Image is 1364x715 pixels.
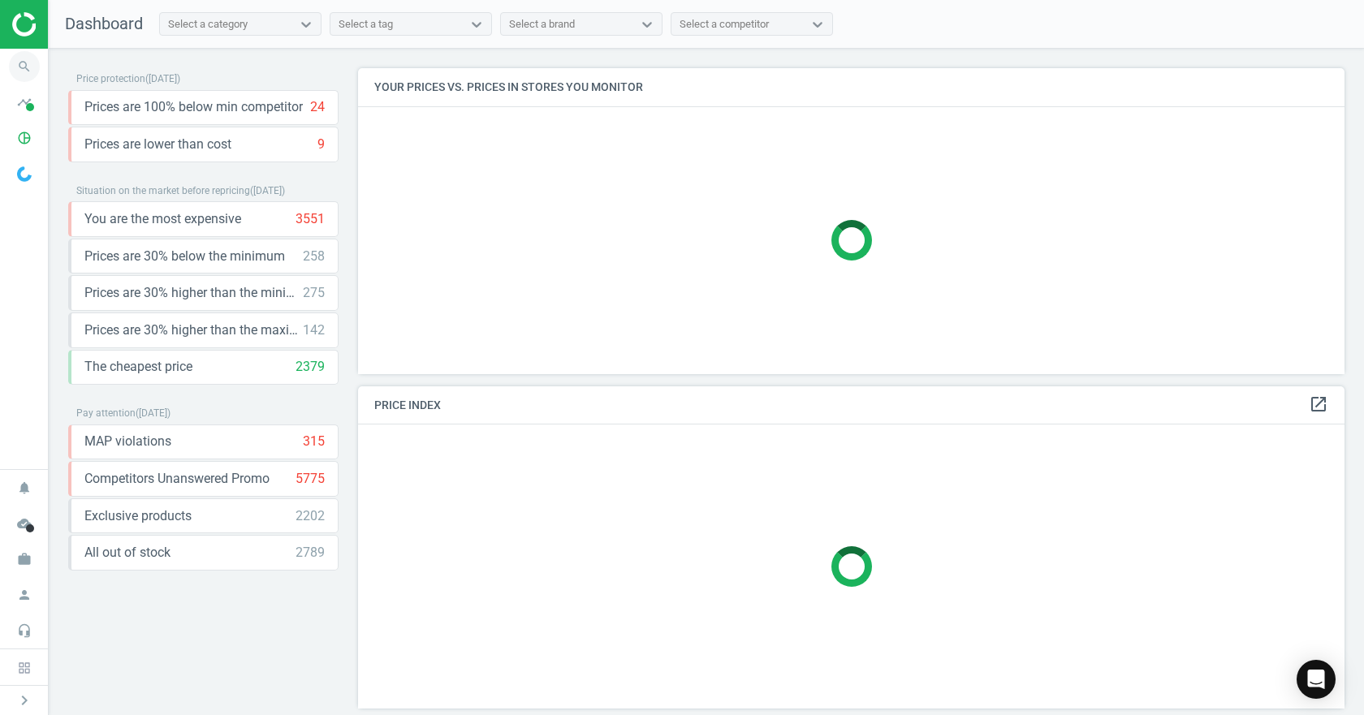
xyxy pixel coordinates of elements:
div: Select a brand [509,17,575,32]
span: Prices are 100% below min competitor [84,98,303,116]
span: ( [DATE] ) [136,407,170,419]
div: Select a competitor [680,17,769,32]
a: open_in_new [1309,394,1328,416]
div: 24 [310,98,325,116]
i: search [9,51,40,82]
div: 315 [303,433,325,450]
span: Prices are 30% below the minimum [84,248,285,265]
div: 2789 [296,544,325,562]
span: Situation on the market before repricing [76,185,250,196]
span: You are the most expensive [84,210,241,228]
i: open_in_new [1309,394,1328,414]
div: 9 [317,136,325,153]
img: wGWNvw8QSZomAAAAABJRU5ErkJggg== [17,166,32,182]
span: Exclusive products [84,507,192,525]
div: 142 [303,321,325,339]
h4: Your prices vs. prices in stores you monitor [358,68,1345,106]
div: 2379 [296,358,325,376]
div: Open Intercom Messenger [1297,660,1336,699]
i: notifications [9,472,40,503]
span: MAP violations [84,433,171,450]
span: Dashboard [65,14,143,33]
i: person [9,579,40,610]
span: ( [DATE] ) [145,73,180,84]
div: Select a tag [339,17,393,32]
i: headset_mic [9,615,40,646]
h4: Price Index [358,386,1345,424]
div: 2202 [296,507,325,525]
div: Select a category [168,17,248,32]
div: 5775 [296,470,325,488]
i: chevron_right [15,691,34,710]
span: Price protection [76,73,145,84]
div: 275 [303,284,325,302]
i: work [9,544,40,575]
img: ajHJNr6hYgQAAAAASUVORK5CYII= [12,12,127,37]
div: 3551 [296,210,325,228]
span: Prices are lower than cost [84,136,231,153]
div: 258 [303,248,325,265]
span: Pay attention [76,407,136,419]
span: Prices are 30% higher than the maximal [84,321,303,339]
i: cloud_done [9,508,40,539]
span: All out of stock [84,544,170,562]
button: chevron_right [4,690,45,711]
i: pie_chart_outlined [9,123,40,153]
span: Competitors Unanswered Promo [84,470,270,488]
span: ( [DATE] ) [250,185,285,196]
i: timeline [9,87,40,118]
span: Prices are 30% higher than the minimum [84,284,303,302]
span: The cheapest price [84,358,192,376]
